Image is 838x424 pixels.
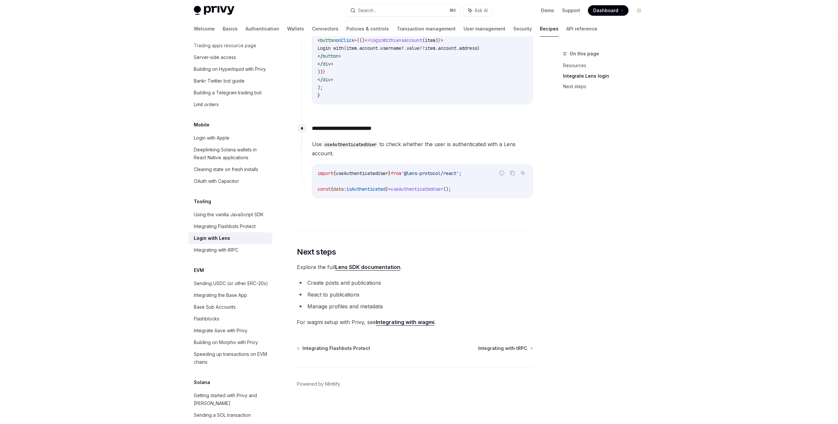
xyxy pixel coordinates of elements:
[435,45,438,51] span: .
[194,303,236,311] div: Base Sub Accounts
[365,37,370,43] span: =>
[194,134,229,142] div: Login with Apple
[318,186,331,192] span: const
[189,409,272,421] a: Sending a SOL transaction
[194,21,215,37] a: Welcome
[376,319,434,326] a: Integrating with wagmi
[344,186,346,192] span: :
[464,5,492,16] button: Ask AI
[346,186,386,192] span: isAuthenticated
[335,264,400,271] a: Lens SDK documentation
[331,77,333,83] span: >
[359,45,378,51] span: account
[441,37,443,43] span: >
[563,81,649,92] a: Next steps
[391,170,401,176] span: from
[194,378,210,386] h5: Solana
[194,291,247,299] div: Integrating the Base App
[189,87,272,99] a: Building a Telegram trading bot
[194,266,204,274] h5: EVM
[346,21,389,37] a: Policies & controls
[189,209,272,221] a: Using the vanilla JavaScript SDK
[194,121,209,129] h5: Mobile
[357,37,359,43] span: {
[420,45,425,51] span: ??
[194,411,251,419] div: Sending a SOL transaction
[459,45,477,51] span: address
[391,186,443,192] span: useAuthenticatedUser
[425,37,435,43] span: item
[478,345,532,352] a: Integrating with tRPC
[297,247,336,257] span: Next steps
[593,7,618,14] span: Dashboard
[189,325,272,337] a: Integrate Aave with Privy
[318,92,320,98] span: }
[380,45,401,51] span: username
[443,186,451,192] span: ();
[354,37,357,43] span: =
[189,278,272,289] a: Sending USDC (or other ERC-20s)
[422,37,425,43] span: (
[194,279,268,287] div: Sending USDC (or other ERC-20s)
[189,63,272,75] a: Building on Hyperliquid with Privy
[508,169,517,177] button: Copy the contents from the code block
[189,301,272,313] a: Base Sub Accounts
[312,140,533,158] span: Use to check whether the user is authenticated with a Lens account.
[189,337,272,348] a: Building on Morpho with Privy
[189,51,272,63] a: Server-side access
[194,65,266,73] div: Building on Hyperliquid with Privy
[189,75,272,87] a: Bankr Twitter bot guide
[194,315,219,323] div: Flashblocks
[566,21,597,37] a: API reference
[189,99,272,110] a: Limit orders
[318,53,323,59] span: </
[401,170,459,176] span: '@lens-protocol/react'
[475,7,488,14] span: Ask AI
[189,232,272,244] a: Login with Lens
[464,21,505,37] a: User management
[425,45,435,51] span: item
[318,85,323,90] span: );
[498,169,506,177] button: Report incorrect code
[338,53,341,59] span: >
[287,21,304,37] a: Wallets
[346,5,460,16] button: Search...⌘K
[563,71,649,81] a: Integrate Lens login
[194,234,230,242] div: Login with Lens
[189,175,272,187] a: OAuth with Capacitor
[478,345,527,352] span: Integrating with tRPC
[323,61,331,67] span: div
[189,144,272,164] a: Deeplinking Solana wallets in React Native applications
[189,390,272,409] a: Getting started with Privy and [PERSON_NAME]
[449,8,456,13] span: ⌘ K
[194,338,258,346] div: Building on Morpho with Privy
[297,262,533,272] span: Explore the full .
[358,7,376,14] div: Search...
[397,21,456,37] a: Transaction management
[331,186,333,192] span: {
[302,345,370,352] span: Integrating Flashbots Protect
[194,392,268,407] div: Getting started with Privy and [PERSON_NAME]
[318,170,333,176] span: import
[388,170,391,176] span: }
[189,244,272,256] a: Integrating with tRPC
[540,21,558,37] a: Recipes
[477,45,480,51] span: }
[336,37,354,43] span: onClick
[189,313,272,325] a: Flashblocks
[297,381,340,387] a: Powered by Mintlify
[438,37,441,43] span: }
[331,61,333,67] span: >
[459,170,462,176] span: ;
[519,169,527,177] button: Ask AI
[297,302,533,311] li: Manage profiles and metadata
[359,37,365,43] span: ()
[194,89,262,97] div: Building a Telegram trading bot
[318,69,323,75] span: ))
[318,37,320,43] span: <
[401,45,407,51] span: ?.
[194,146,268,162] div: Deeplinking Solana wallets in React Native applications
[344,45,346,51] span: {
[246,21,279,37] a: Authentication
[541,7,554,14] a: Demo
